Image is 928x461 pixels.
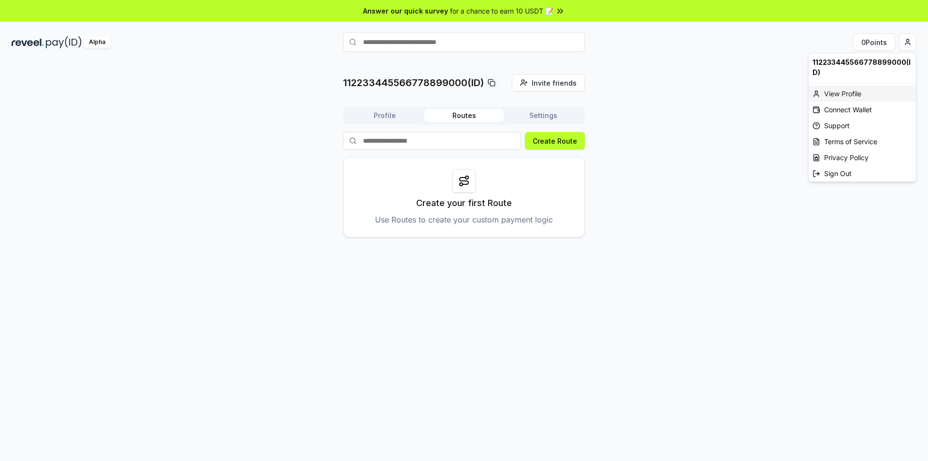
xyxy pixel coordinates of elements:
[809,149,916,165] a: Privacy Policy
[809,53,916,81] div: 112233445566778899000(ID)
[809,86,916,102] div: View Profile
[809,102,916,118] div: Connect Wallet
[809,118,916,134] a: Support
[809,165,916,181] div: Sign Out
[809,134,916,149] a: Terms of Service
